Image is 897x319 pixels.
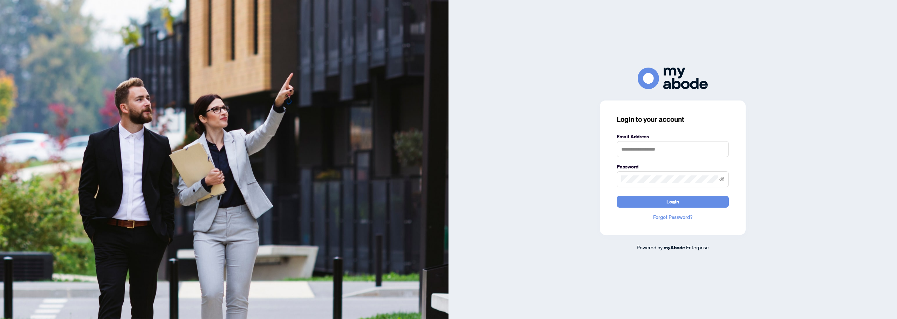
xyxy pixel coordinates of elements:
[686,244,709,250] span: Enterprise
[617,163,729,171] label: Password
[666,196,679,207] span: Login
[617,133,729,140] label: Email Address
[664,244,685,251] a: myAbode
[719,177,724,182] span: eye-invisible
[637,244,663,250] span: Powered by
[617,196,729,208] button: Login
[617,115,729,124] h3: Login to your account
[617,213,729,221] a: Forgot Password?
[638,68,708,89] img: ma-logo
